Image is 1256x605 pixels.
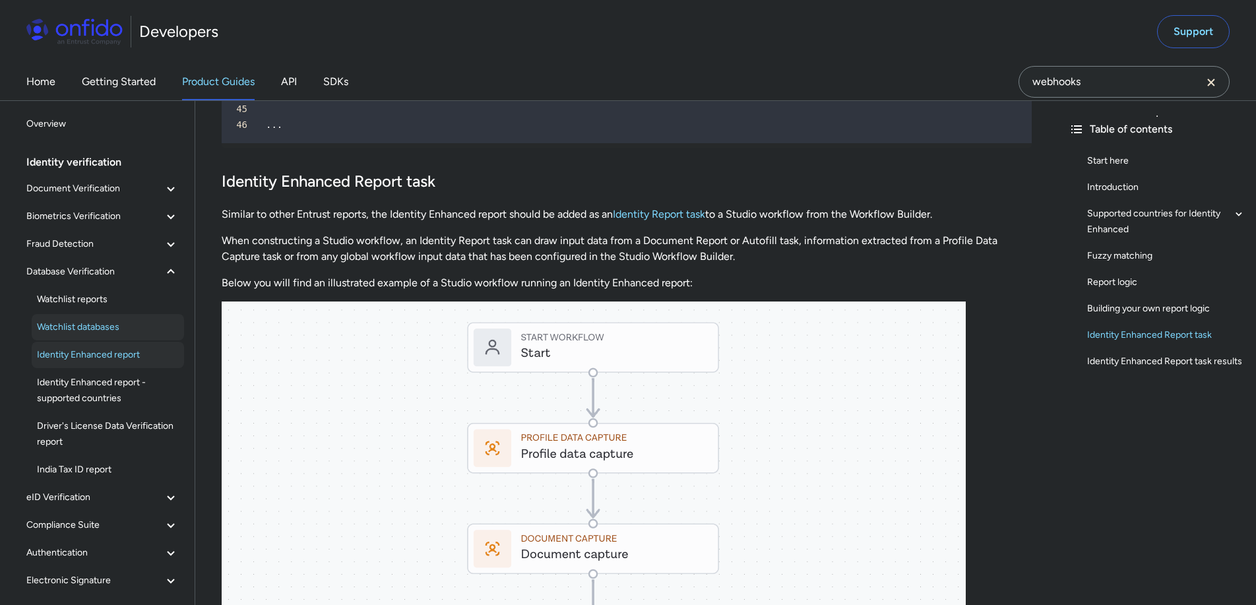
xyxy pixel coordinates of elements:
span: eID Verification [26,490,163,505]
svg: Clear search field button [1203,75,1219,90]
span: ... [266,119,282,130]
span: Driver's License Data Verification report [37,418,179,450]
a: Introduction [1087,179,1245,195]
button: eID Verification [21,484,184,511]
span: Database Verification [26,264,163,280]
button: Fraud Detection [21,231,184,257]
span: Identity Enhanced report [37,347,179,363]
a: Identity Enhanced Report task results [1087,354,1245,369]
h1: Developers [139,21,218,42]
a: Overview [21,111,184,137]
a: India Tax ID report [32,457,184,483]
a: Home [26,63,55,100]
span: Authentication [26,545,163,561]
button: Electronic Signature [21,567,184,594]
a: Building your own report logic [1087,301,1245,317]
span: Identity Enhanced report - supported countries [37,375,179,406]
a: Driver's License Data Verification report [32,413,184,455]
div: Table of contents [1069,121,1245,137]
a: Watchlist reports [32,286,184,313]
img: Onfido Logo [26,18,123,45]
p: Similar to other Entrust reports, the Identity Enhanced report should be added as an to a Studio ... [222,207,1032,222]
button: Document Verification [21,175,184,202]
p: Below you will find an illustrated example of a Studio workflow running an Identity Enhanced report: [222,275,1032,291]
a: API [281,63,297,100]
a: Identity Enhanced report [32,342,184,368]
a: Identity Report task [613,208,705,220]
span: Compliance Suite [26,517,163,533]
span: Watchlist reports [37,292,179,307]
span: 45 [227,101,257,117]
h2: Identity Enhanced Report task [222,171,1032,193]
span: Watchlist databases [37,319,179,335]
p: When constructing a Studio workflow, an Identity Report task can draw input data from a Document ... [222,233,1032,265]
span: Biometrics Verification [26,208,163,224]
a: Getting Started [82,63,156,100]
span: Overview [26,116,179,132]
a: Identity Enhanced report - supported countries [32,369,184,412]
a: Product Guides [182,63,255,100]
a: Supported countries for Identity Enhanced [1087,206,1245,238]
div: Identity verification [26,149,189,175]
span: India Tax ID report [37,462,179,478]
button: Compliance Suite [21,512,184,538]
a: Identity Enhanced Report task [1087,327,1245,343]
a: Report logic [1087,274,1245,290]
button: Biometrics Verification [21,203,184,230]
a: Fuzzy matching [1087,248,1245,264]
input: Onfido search input field [1019,66,1230,98]
span: Document Verification [26,181,163,197]
span: Electronic Signature [26,573,163,589]
a: Start here [1087,153,1245,169]
span: Fraud Detection [26,236,163,252]
button: Database Verification [21,259,184,285]
span: 46 [227,117,257,133]
button: Authentication [21,540,184,566]
a: Support [1157,15,1230,48]
a: SDKs [323,63,348,100]
a: Watchlist databases [32,314,184,340]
